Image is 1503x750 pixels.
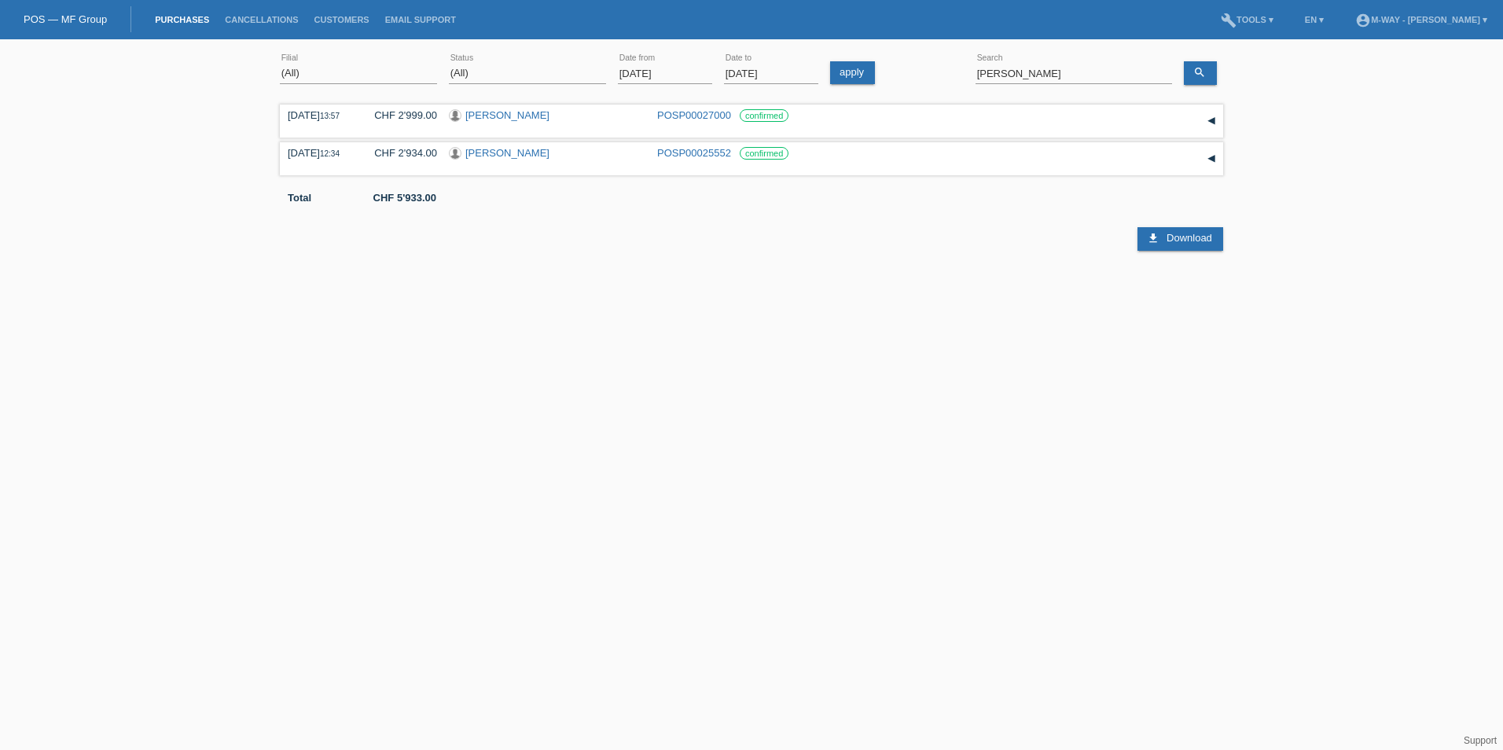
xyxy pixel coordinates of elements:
[1213,15,1281,24] a: buildTools ▾
[1167,232,1212,244] span: Download
[1193,66,1206,79] i: search
[288,192,311,204] b: Total
[1355,13,1371,28] i: account_circle
[1221,13,1237,28] i: build
[362,109,437,121] div: CHF 2'999.00
[465,109,549,121] a: [PERSON_NAME]
[217,15,306,24] a: Cancellations
[320,149,340,158] span: 12:34
[740,147,788,160] label: confirmed
[657,109,731,121] a: POSP00027000
[307,15,377,24] a: Customers
[147,15,217,24] a: Purchases
[1137,227,1222,251] a: download Download
[1200,147,1223,171] div: expand/collapse
[740,109,788,122] label: confirmed
[24,13,107,25] a: POS — MF Group
[1347,15,1495,24] a: account_circlem-way - [PERSON_NAME] ▾
[1147,232,1159,244] i: download
[288,147,351,159] div: [DATE]
[1464,735,1497,746] a: Support
[830,61,875,84] a: apply
[465,147,549,159] a: [PERSON_NAME]
[373,192,436,204] b: CHF 5'933.00
[320,112,340,120] span: 13:57
[1184,61,1217,85] a: search
[377,15,464,24] a: Email Support
[288,109,351,121] div: [DATE]
[1297,15,1332,24] a: EN ▾
[362,147,437,159] div: CHF 2'934.00
[1200,109,1223,133] div: expand/collapse
[657,147,731,159] a: POSP00025552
